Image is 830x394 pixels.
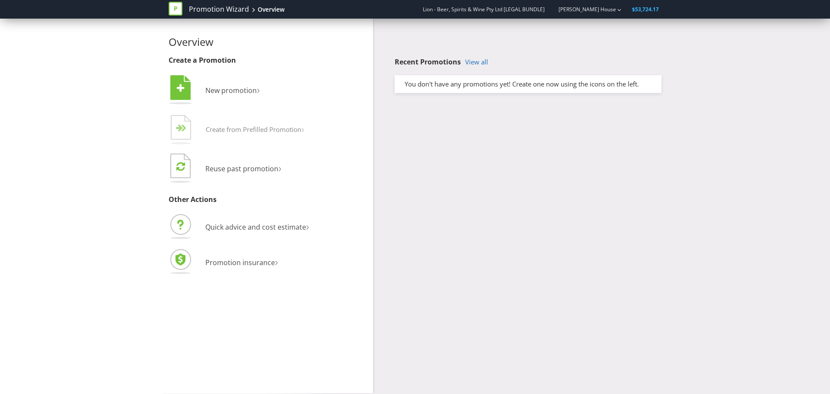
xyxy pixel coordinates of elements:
[169,196,367,204] h3: Other Actions
[398,80,658,89] div: You don't have any promotions yet! Create one now using the icons on the left.
[181,124,187,132] tspan: 
[395,57,461,67] span: Recent Promotions
[169,36,367,48] h2: Overview
[301,122,304,135] span: ›
[275,254,278,269] span: ›
[465,58,488,66] a: View all
[169,258,278,267] a: Promotion insurance›
[258,5,284,14] div: Overview
[205,258,275,267] span: Promotion insurance
[189,4,249,14] a: Promotion Wizard
[169,57,367,64] h3: Create a Promotion
[169,113,305,147] button: Create from Prefilled Promotion›
[278,160,281,175] span: ›
[206,125,301,134] span: Create from Prefilled Promotion
[169,222,309,232] a: Quick advice and cost estimate›
[176,161,185,171] tspan: 
[306,219,309,233] span: ›
[205,164,278,173] span: Reuse past promotion
[177,83,185,93] tspan: 
[632,6,659,13] span: $53,724.17
[257,82,260,96] span: ›
[205,86,257,95] span: New promotion
[205,222,306,232] span: Quick advice and cost estimate
[423,6,545,13] span: Lion - Beer, Spirits & Wine Pty Ltd [LEGAL BUNDLE]
[550,6,616,13] a: [PERSON_NAME] House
